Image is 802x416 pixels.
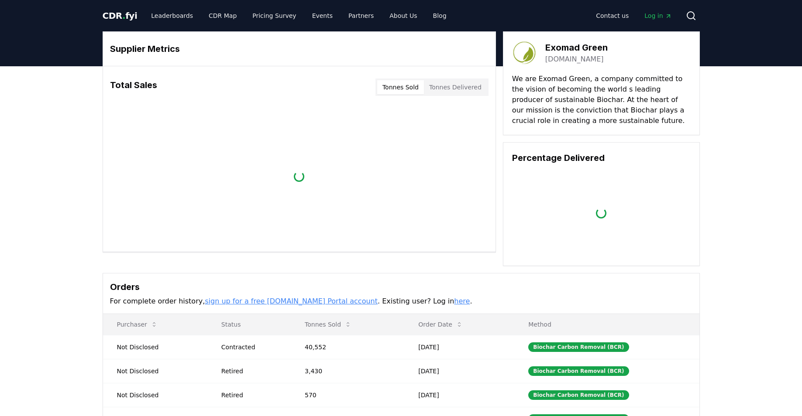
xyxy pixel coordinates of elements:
[291,383,404,407] td: 570
[424,80,487,94] button: Tonnes Delivered
[411,316,470,333] button: Order Date
[512,74,691,126] p: We are Exomad Green, a company committed to the vision of becoming the world s leading producer o...
[144,8,453,24] nav: Main
[294,171,304,182] div: loading
[305,8,340,24] a: Events
[528,390,629,400] div: Biochar Carbon Removal (BCR)
[512,151,691,164] h3: Percentage Delivered
[221,343,284,351] div: Contracted
[298,316,358,333] button: Tonnes Sold
[103,10,138,21] span: CDR fyi
[545,54,604,65] a: [DOMAIN_NAME]
[528,342,629,352] div: Biochar Carbon Removal (BCR)
[110,316,165,333] button: Purchaser
[637,8,678,24] a: Log in
[454,297,470,305] a: here
[103,10,138,22] a: CDR.fyi
[426,8,454,24] a: Blog
[644,11,671,20] span: Log in
[144,8,200,24] a: Leaderboards
[291,359,404,383] td: 3,430
[214,320,284,329] p: Status
[110,296,692,307] p: For complete order history, . Existing user? Log in .
[245,8,303,24] a: Pricing Survey
[110,78,157,96] h3: Total Sales
[221,391,284,399] div: Retired
[404,383,514,407] td: [DATE]
[103,359,207,383] td: Not Disclosed
[205,297,378,305] a: sign up for a free [DOMAIN_NAME] Portal account
[512,41,537,65] img: Exomad Green-logo
[341,8,381,24] a: Partners
[589,8,678,24] nav: Main
[110,280,692,293] h3: Orders
[291,335,404,359] td: 40,552
[110,42,489,55] h3: Supplier Metrics
[596,208,606,218] div: loading
[589,8,636,24] a: Contact us
[377,80,424,94] button: Tonnes Sold
[404,335,514,359] td: [DATE]
[103,383,207,407] td: Not Disclosed
[202,8,244,24] a: CDR Map
[521,320,692,329] p: Method
[221,367,284,375] div: Retired
[528,366,629,376] div: Biochar Carbon Removal (BCR)
[545,41,608,54] h3: Exomad Green
[382,8,424,24] a: About Us
[122,10,125,21] span: .
[404,359,514,383] td: [DATE]
[103,335,207,359] td: Not Disclosed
